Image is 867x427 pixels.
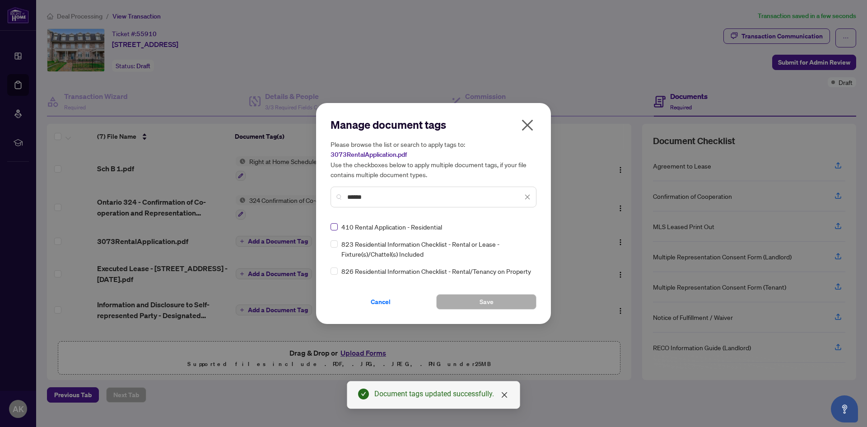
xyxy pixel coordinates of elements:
span: close [501,391,508,399]
span: 826 Residential Information Checklist - Rental/Tenancy on Property [341,266,531,276]
span: Cancel [371,295,391,309]
span: 823 Residential Information Checklist - Rental or Lease - Fixture(s)/Chattel(s) Included [341,239,531,259]
span: close [524,194,531,200]
button: Save [436,294,536,310]
div: Document tags updated successfully. [374,389,509,399]
button: Open asap [831,395,858,422]
span: check-circle [358,389,369,399]
button: Cancel [331,294,431,310]
h2: Manage document tags [331,117,536,132]
span: 410 Rental Application - Residential [341,222,442,232]
span: close [520,118,535,132]
span: 3073RentalApplication.pdf [331,150,407,159]
a: Close [499,390,509,400]
h5: Please browse the list or search to apply tags to: Use the checkboxes below to apply multiple doc... [331,139,536,179]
